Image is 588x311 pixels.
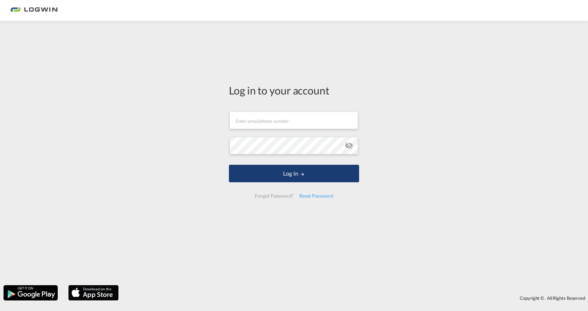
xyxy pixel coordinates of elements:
[122,292,588,304] div: Copyright © . All Rights Reserved
[296,190,336,202] div: Reset Password
[345,141,353,150] md-icon: icon-eye-off
[68,284,119,301] img: apple.png
[229,165,359,182] button: LOGIN
[3,284,58,301] img: google.png
[10,3,58,19] img: bc73a0e0d8c111efacd525e4c8ad7d32.png
[252,190,296,202] div: Forgot Password?
[230,112,358,129] input: Enter email/phone number
[229,83,359,98] div: Log in to your account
